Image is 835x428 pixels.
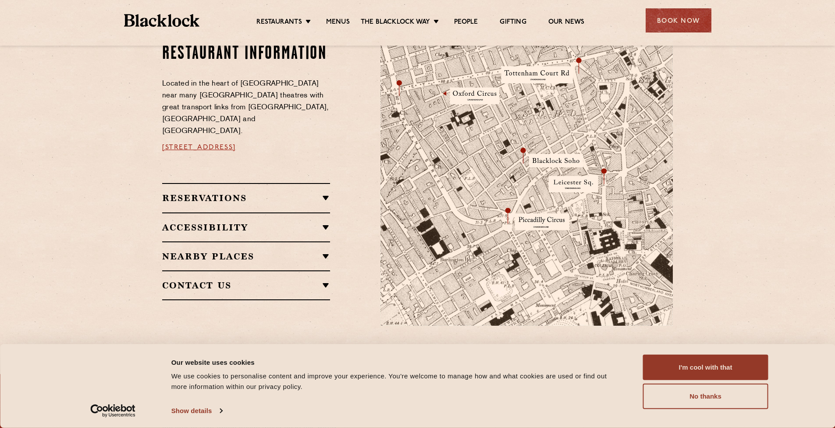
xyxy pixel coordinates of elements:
button: No thanks [643,384,768,409]
h2: Reservations [162,193,330,203]
div: We use cookies to personalise content and improve your experience. You're welcome to manage how a... [171,371,623,392]
a: Our News [548,18,585,28]
img: svg%3E [579,244,701,326]
a: Show details [171,404,222,417]
p: Located in the heart of [GEOGRAPHIC_DATA] near many [GEOGRAPHIC_DATA] theatres with great transpo... [162,78,330,137]
a: Menus [326,18,350,28]
div: Book Now [646,8,711,32]
h2: Accessibility [162,222,330,233]
a: People [454,18,478,28]
a: [STREET_ADDRESS] [162,144,236,151]
img: BL_Textured_Logo-footer-cropped.svg [124,14,200,27]
h2: Restaurant information [162,43,330,65]
a: The Blacklock Way [361,18,430,28]
a: Restaurants [256,18,302,28]
button: I'm cool with that [643,355,768,380]
div: Our website uses cookies [171,357,623,367]
a: Usercentrics Cookiebot - opens in a new window [75,404,151,417]
h2: Nearby Places [162,251,330,262]
h2: Contact Us [162,280,330,291]
a: Gifting [500,18,526,28]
